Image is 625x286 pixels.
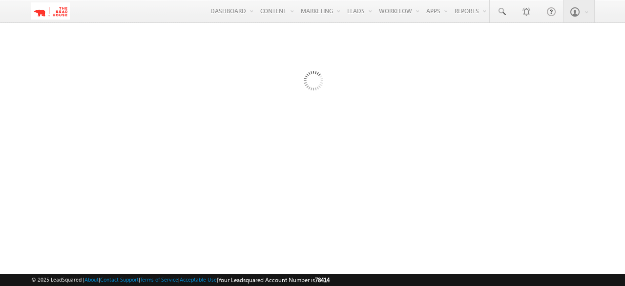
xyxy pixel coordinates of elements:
a: Terms of Service [140,276,178,283]
a: About [84,276,99,283]
img: Loading... [262,32,363,133]
span: Your Leadsquared Account Number is [218,276,330,284]
img: Custom Logo [31,2,70,20]
span: © 2025 LeadSquared | | | | | [31,275,330,285]
a: Contact Support [100,276,139,283]
span: 78414 [315,276,330,284]
a: Acceptable Use [180,276,217,283]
